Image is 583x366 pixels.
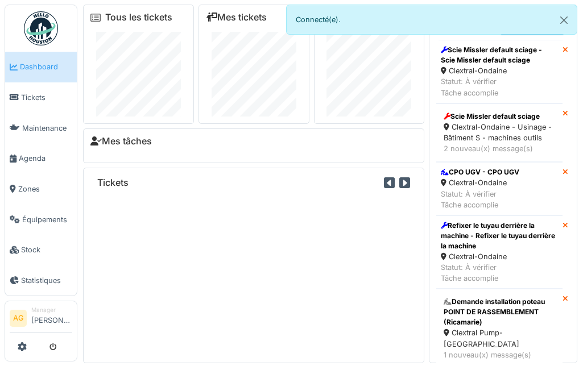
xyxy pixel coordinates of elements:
span: Tickets [21,92,72,103]
a: Maintenance [5,113,77,143]
div: Clextral-Ondaine [441,177,519,188]
a: Zones [5,174,77,205]
a: Agenda [5,143,77,174]
a: Statistiques [5,265,77,296]
div: Refixer le tuyau derrière la machine - Refixer le tuyau derrière la machine [441,221,558,251]
div: 2 nouveau(x) message(s) [444,143,555,154]
div: Connecté(e). [286,5,578,35]
a: Stock [5,235,77,265]
a: AG Manager[PERSON_NAME] [10,306,72,333]
span: Équipements [22,214,72,225]
div: Clextral-Ondaine [441,251,558,262]
a: Scie Missler default sciage - Scie Missler default sciage Clextral-Ondaine Statut: À vérifierTâch... [436,40,563,103]
a: Tickets [5,82,77,113]
a: Équipements [5,204,77,235]
div: Statut: À vérifier Tâche accomplie [441,262,558,284]
div: Demande installation poteau POINT DE RASSEMBLEMENT (Ricamarie) [444,297,555,327]
div: Statut: À vérifier Tâche accomplie [441,189,519,210]
div: Clextral-Ondaine [441,65,558,76]
span: Dashboard [20,61,72,72]
a: Refixer le tuyau derrière la machine - Refixer le tuyau derrière la machine Clextral-Ondaine Stat... [436,215,563,289]
span: Statistiques [21,275,72,286]
div: Scie Missler default sciage [444,111,555,122]
div: Manager [31,306,72,314]
div: 1 nouveau(x) message(s) [444,350,555,360]
span: Zones [18,184,72,194]
a: Mes tâches [90,136,152,147]
a: Dashboard [5,52,77,82]
div: CPO UGV - CPO UGV [441,167,519,177]
h6: Tickets [97,177,129,188]
li: [PERSON_NAME] [31,306,72,330]
li: AG [10,310,27,327]
div: Scie Missler default sciage - Scie Missler default sciage [441,45,558,65]
span: Stock [21,244,72,255]
a: Scie Missler default sciage Clextral-Ondaine - Usinage - Bâtiment S - machines outils 2 nouveau(x... [436,103,563,163]
button: Close [551,5,577,35]
div: Clextral-Ondaine - Usinage - Bâtiment S - machines outils [444,122,555,143]
a: CPO UGV - CPO UGV Clextral-Ondaine Statut: À vérifierTâche accomplie [436,162,563,215]
span: Maintenance [22,123,72,134]
a: Mes tickets [206,12,267,23]
div: Clextral Pump-[GEOGRAPHIC_DATA] [444,327,555,349]
span: Agenda [19,153,72,164]
img: Badge_color-CXgf-gQk.svg [24,11,58,45]
div: Statut: À vérifier Tâche accomplie [441,76,558,98]
a: Tous les tickets [105,12,172,23]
